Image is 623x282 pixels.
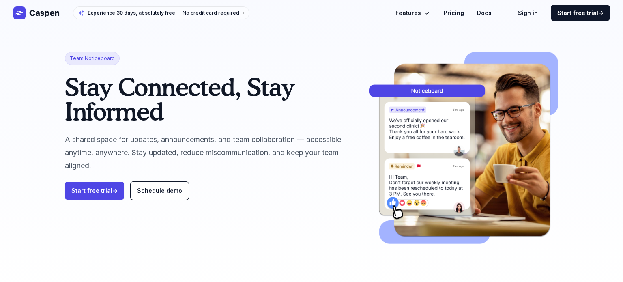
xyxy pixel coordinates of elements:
a: Pricing [444,8,464,18]
a: Experience 30 days, absolutely freeNo credit card required [73,6,249,19]
img: noticeboard.png [369,52,558,252]
a: Start free trial [551,5,610,21]
button: Features [395,8,431,18]
span: No credit card required [183,10,239,16]
p: A shared space for updates, announcements, and team collaboration — accessible anytime, anywhere.... [65,133,356,172]
span: → [112,187,118,194]
span: Team Noticeboard [65,52,120,65]
a: Schedule demo [131,182,189,200]
span: → [598,9,604,16]
span: Start free trial [557,9,604,17]
a: Sign in [518,8,538,18]
a: Docs [477,8,492,18]
a: Start free trial [65,182,124,200]
span: Schedule demo [137,187,182,194]
span: Features [395,8,421,18]
span: Experience 30 days, absolutely free [88,10,175,16]
h1: Stay Connected, Stay Informed [65,75,356,123]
